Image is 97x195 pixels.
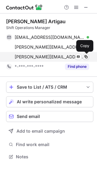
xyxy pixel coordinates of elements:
button: Find work email [6,140,93,149]
button: Reveal Button [65,64,89,70]
div: Save to List / ATS / CRM [17,85,83,90]
div: Shift Operations Manager [6,25,93,31]
button: Send email [6,111,93,122]
span: Send email [17,114,40,119]
button: save-profile-one-click [6,82,93,93]
button: Add to email campaign [6,126,93,137]
span: Find work email [16,142,91,147]
button: AI write personalized message [6,96,93,107]
span: [EMAIL_ADDRESS][DOMAIN_NAME] [15,35,84,40]
span: Notes [16,154,91,160]
span: Add to email campaign [16,129,65,134]
span: AI write personalized message [17,99,82,104]
div: [PERSON_NAME] Artigau [6,18,66,24]
button: Notes [6,153,93,161]
span: [PERSON_NAME][EMAIL_ADDRESS][DOMAIN_NAME] [15,44,84,50]
img: ContactOut v5.3.10 [6,4,43,11]
span: [PERSON_NAME][EMAIL_ADDRESS][DOMAIN_NAME] [15,54,84,60]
